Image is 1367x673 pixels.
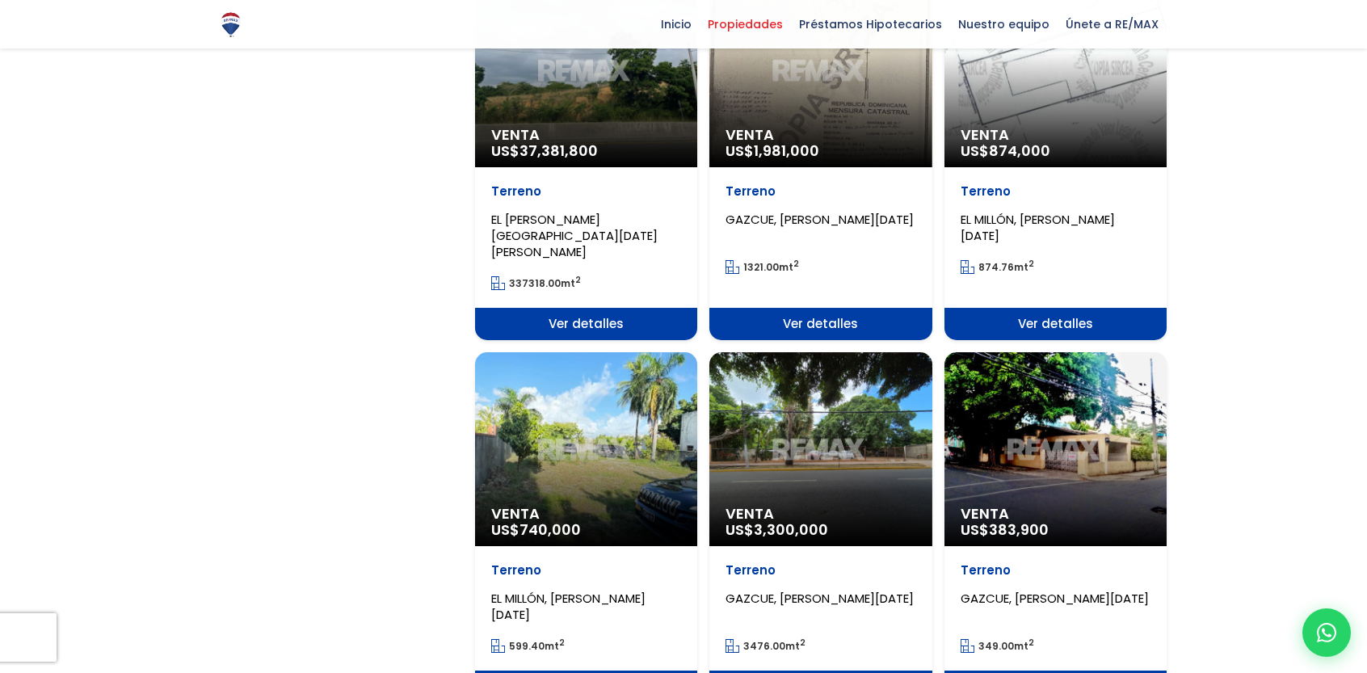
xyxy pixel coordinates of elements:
[754,141,819,161] span: 1,981,000
[726,506,915,522] span: Venta
[709,308,932,340] span: Ver detalles
[726,211,914,228] span: GAZCUE, [PERSON_NAME][DATE]
[559,637,565,649] sup: 2
[743,260,779,274] span: 1321.00
[491,639,565,653] span: mt
[754,519,828,540] span: 3,300,000
[1058,12,1167,36] span: Únete a RE/MAX
[519,141,598,161] span: 37,381,800
[950,12,1058,36] span: Nuestro equipo
[961,183,1150,200] p: Terreno
[653,12,700,36] span: Inicio
[726,519,828,540] span: US$
[726,639,805,653] span: mt
[491,590,646,623] span: EL MILLÓN, [PERSON_NAME][DATE]
[961,519,1049,540] span: US$
[726,562,915,578] p: Terreno
[800,637,805,649] sup: 2
[944,308,1167,340] span: Ver detalles
[961,127,1150,143] span: Venta
[509,276,561,290] span: 337318.00
[961,211,1115,244] span: EL MILLÓN, [PERSON_NAME][DATE]
[475,308,697,340] span: Ver detalles
[961,141,1050,161] span: US$
[726,590,914,607] span: GAZCUE, [PERSON_NAME][DATE]
[726,183,915,200] p: Terreno
[726,127,915,143] span: Venta
[491,211,658,260] span: EL [PERSON_NAME][GEOGRAPHIC_DATA][DATE][PERSON_NAME]
[491,519,581,540] span: US$
[793,258,799,270] sup: 2
[491,183,681,200] p: Terreno
[491,276,581,290] span: mt
[961,562,1150,578] p: Terreno
[1028,637,1034,649] sup: 2
[989,519,1049,540] span: 383,900
[989,141,1050,161] span: 874,000
[509,639,545,653] span: 599.40
[961,506,1150,522] span: Venta
[726,260,799,274] span: mt
[961,590,1149,607] span: GAZCUE, [PERSON_NAME][DATE]
[978,639,1014,653] span: 349.00
[961,639,1034,653] span: mt
[491,562,681,578] p: Terreno
[519,519,581,540] span: 740,000
[491,127,681,143] span: Venta
[700,12,791,36] span: Propiedades
[575,274,581,286] sup: 2
[217,11,245,39] img: Logo de REMAX
[1028,258,1034,270] sup: 2
[791,12,950,36] span: Préstamos Hipotecarios
[726,141,819,161] span: US$
[978,260,1014,274] span: 874.76
[491,141,598,161] span: US$
[743,639,785,653] span: 3476.00
[961,260,1034,274] span: mt
[491,506,681,522] span: Venta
